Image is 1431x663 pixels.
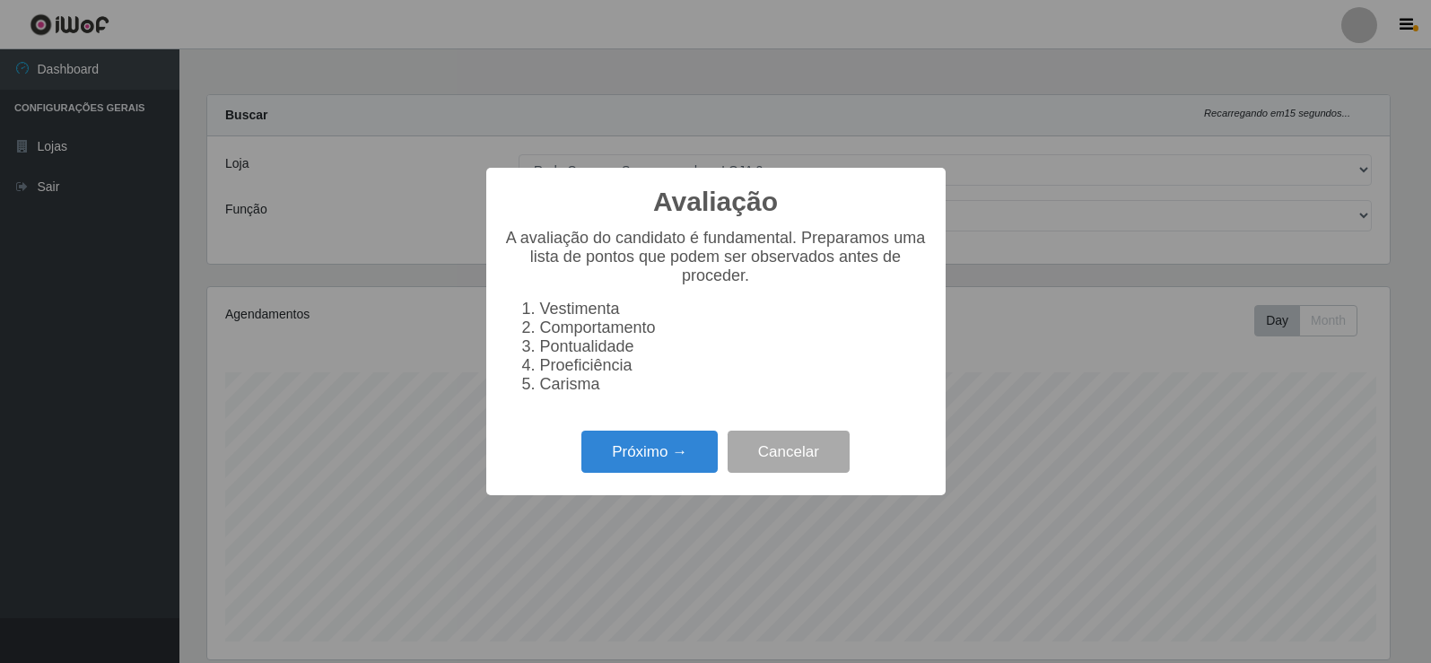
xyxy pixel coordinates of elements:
[653,186,778,218] h2: Avaliação
[540,375,928,394] li: Carisma
[540,318,928,337] li: Comportamento
[540,356,928,375] li: Proeficiência
[581,431,718,473] button: Próximo →
[504,229,928,285] p: A avaliação do candidato é fundamental. Preparamos uma lista de pontos que podem ser observados a...
[540,300,928,318] li: Vestimenta
[728,431,850,473] button: Cancelar
[540,337,928,356] li: Pontualidade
